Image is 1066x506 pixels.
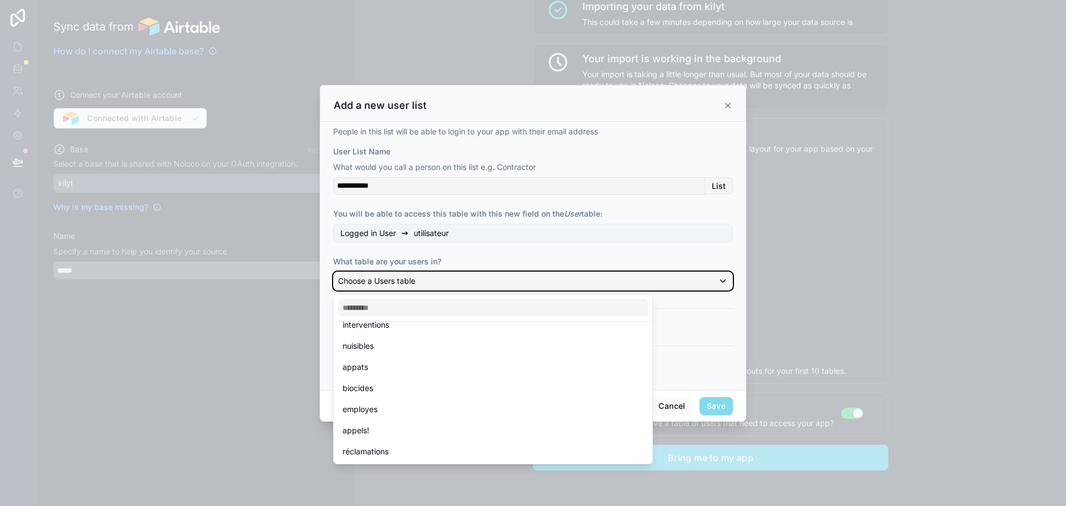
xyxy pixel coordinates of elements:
span: nuisibles [343,339,374,353]
span: appats [343,360,368,374]
span: employes [343,403,378,416]
span: appels! [343,424,369,437]
span: réclamations [343,445,389,458]
span: interventions [343,318,389,332]
span: biocides [343,382,373,395]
